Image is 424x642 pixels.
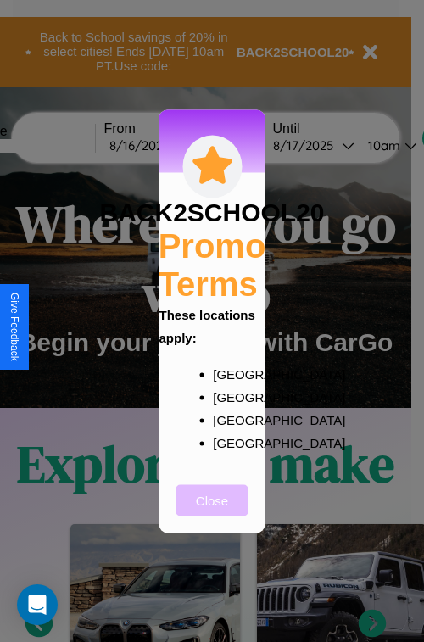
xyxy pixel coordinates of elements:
[213,385,245,408] p: [GEOGRAPHIC_DATA]
[213,362,245,385] p: [GEOGRAPHIC_DATA]
[8,293,20,361] div: Give Feedback
[213,431,245,454] p: [GEOGRAPHIC_DATA]
[159,226,266,303] h2: Promo Terms
[176,484,248,516] button: Close
[159,307,255,344] b: These locations apply:
[99,198,324,226] h3: BACK2SCHOOL20
[213,408,245,431] p: [GEOGRAPHIC_DATA]
[17,584,58,625] div: Open Intercom Messenger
